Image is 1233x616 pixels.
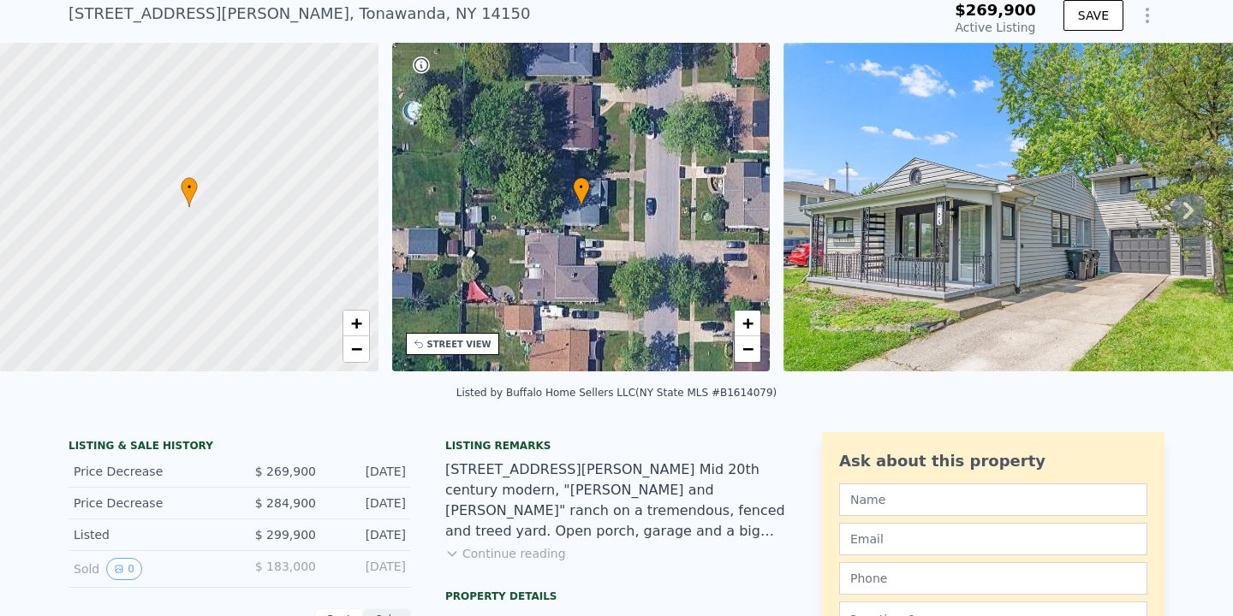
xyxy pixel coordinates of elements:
[735,336,760,362] a: Zoom out
[735,311,760,336] a: Zoom in
[742,338,753,359] span: −
[74,495,226,512] div: Price Decrease
[839,449,1147,473] div: Ask about this property
[573,177,590,207] div: •
[330,463,406,480] div: [DATE]
[456,387,777,399] div: Listed by Buffalo Home Sellers LLC (NY State MLS #B1614079)
[106,558,142,580] button: View historical data
[74,463,226,480] div: Price Decrease
[742,312,753,334] span: +
[839,523,1147,555] input: Email
[427,338,491,351] div: STREET VIEW
[839,562,1147,595] input: Phone
[445,459,788,542] div: [STREET_ADDRESS][PERSON_NAME] Mid 20th century modern, "[PERSON_NAME] and [PERSON_NAME]" ranch on...
[330,495,406,512] div: [DATE]
[343,311,369,336] a: Zoom in
[68,2,530,26] div: [STREET_ADDRESS][PERSON_NAME] , Tonawanda , NY 14150
[330,526,406,543] div: [DATE]
[350,312,361,334] span: +
[445,589,788,603] div: Property details
[350,338,361,359] span: −
[839,483,1147,516] input: Name
[255,560,316,573] span: $ 183,000
[255,528,316,542] span: $ 299,900
[573,180,590,195] span: •
[74,558,226,580] div: Sold
[955,1,1036,19] span: $269,900
[255,465,316,478] span: $ 269,900
[68,439,411,456] div: LISTING & SALE HISTORY
[343,336,369,362] a: Zoom out
[74,526,226,543] div: Listed
[956,21,1036,34] span: Active Listing
[445,439,788,453] div: Listing remarks
[445,545,566,562] button: Continue reading
[181,177,198,207] div: •
[255,496,316,510] span: $ 284,900
[181,180,198,195] span: •
[330,558,406,580] div: [DATE]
